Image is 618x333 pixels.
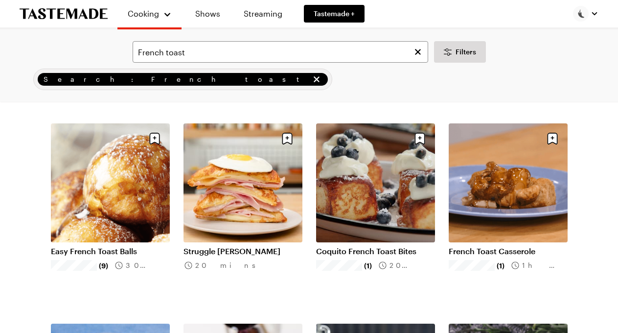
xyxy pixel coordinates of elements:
[311,74,322,85] button: remove Search: French toast
[304,5,365,23] a: Tastemade +
[412,47,423,57] button: Clear search
[51,246,170,256] a: Easy French Toast Balls
[128,9,159,18] span: Cooking
[183,246,302,256] a: Struggle [PERSON_NAME]
[543,129,562,148] button: Save recipe
[20,8,108,20] a: To Tastemade Home Page
[44,74,309,85] span: Search: French toast
[411,129,429,148] button: Save recipe
[573,6,598,22] button: Profile picture
[278,129,297,148] button: Save recipe
[316,246,435,256] a: Coquito French Toast Bites
[449,246,568,256] a: French Toast Casserole
[314,9,355,19] span: Tastemade +
[573,6,589,22] img: Profile picture
[145,129,164,148] button: Save recipe
[434,41,486,63] button: Desktop filters
[456,47,476,57] span: Filters
[127,4,172,24] button: Cooking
